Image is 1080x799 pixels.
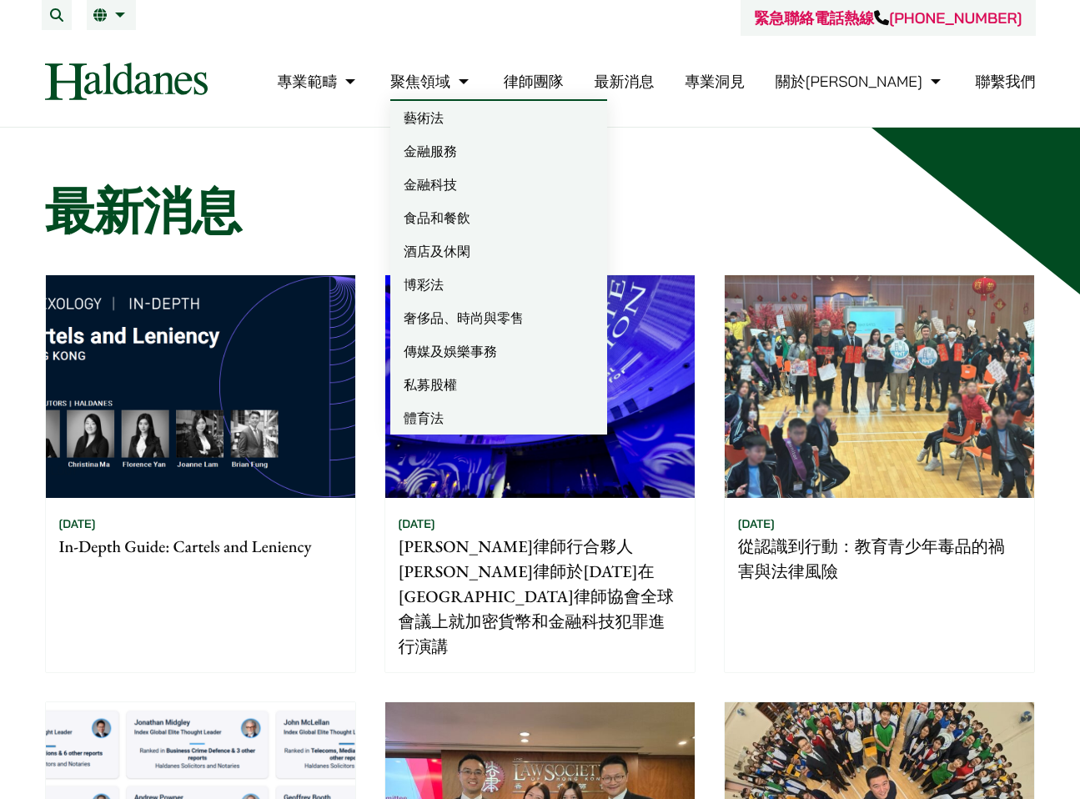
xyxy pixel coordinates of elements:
[738,534,1021,584] p: 從認識到行動：教育青少年毒品的禍害與法律風險
[685,72,745,91] a: 專業洞見
[390,134,607,168] a: 金融服務
[776,72,945,91] a: 關於何敦
[399,534,681,659] p: [PERSON_NAME]律師行合夥人[PERSON_NAME]律師於[DATE]在[GEOGRAPHIC_DATA]律師協會全球會議上就加密貨幣和金融科技犯罪進行演講
[390,201,607,234] a: 食品和餐飲
[277,72,359,91] a: 專業範疇
[390,401,607,435] a: 體育法
[399,516,435,531] time: [DATE]
[594,72,654,91] a: 最新消息
[390,268,607,301] a: 博彩法
[390,301,607,334] a: 奢侈品、時尚與零售
[724,274,1035,673] a: [DATE] 從認識到行動：教育青少年毒品的禍害與法律風險
[390,168,607,201] a: 金融科技
[390,72,473,91] a: 聚焦領域
[504,72,564,91] a: 律師團隊
[390,368,607,401] a: 私募股權
[45,181,1036,241] h1: 最新消息
[738,516,775,531] time: [DATE]
[93,8,129,22] a: 繁
[390,101,607,134] a: 藝術法
[390,334,607,368] a: 傳媒及娛樂事務
[976,72,1036,91] a: 聯繫我們
[390,234,607,268] a: 酒店及休閑
[754,8,1022,28] a: 緊急聯絡電話熱線[PHONE_NUMBER]
[45,274,356,673] a: [DATE] In-Depth Guide: Cartels and Leniency
[59,534,342,559] p: In-Depth Guide: Cartels and Leniency
[59,516,96,531] time: [DATE]
[384,274,696,673] a: [DATE] [PERSON_NAME]律師行合夥人[PERSON_NAME]律師於[DATE]在[GEOGRAPHIC_DATA]律師協會全球會議上就加密貨幣和金融科技犯罪進行演講
[45,63,208,100] img: Logo of Haldanes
